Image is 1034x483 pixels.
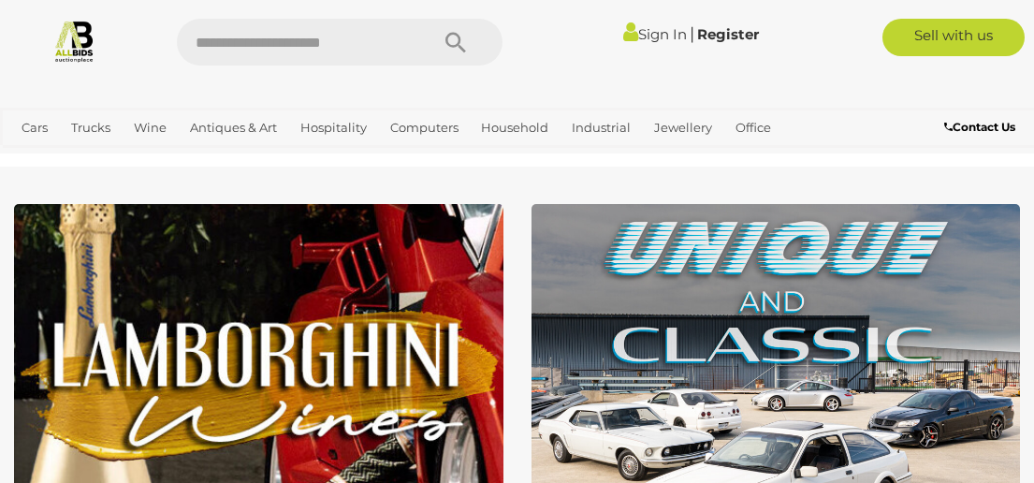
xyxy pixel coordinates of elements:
[182,112,284,143] a: Antiques & Art
[14,112,55,143] a: Cars
[76,143,224,174] a: [GEOGRAPHIC_DATA]
[473,112,556,143] a: Household
[383,112,466,143] a: Computers
[126,112,174,143] a: Wine
[293,112,374,143] a: Hospitality
[52,19,96,63] img: Allbids.com.au
[64,112,118,143] a: Trucks
[944,117,1020,138] a: Contact Us
[409,19,502,66] button: Search
[623,25,687,43] a: Sign In
[728,112,779,143] a: Office
[647,112,720,143] a: Jewellery
[690,23,694,44] span: |
[697,25,759,43] a: Register
[14,143,67,174] a: Sports
[882,19,1025,56] a: Sell with us
[564,112,638,143] a: Industrial
[944,120,1015,134] b: Contact Us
